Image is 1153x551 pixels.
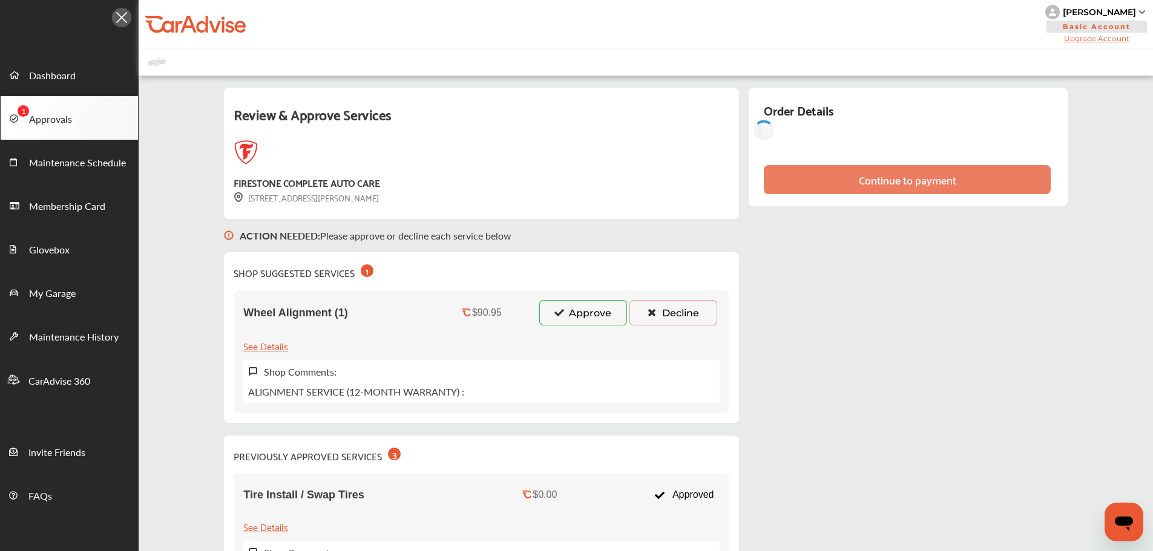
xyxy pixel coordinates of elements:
[29,68,76,84] span: Dashboard
[361,264,373,277] div: 1
[240,229,320,243] b: ACTION NEEDED :
[1105,503,1143,541] iframe: Button to launch messaging window
[243,489,364,501] span: Tire Install / Swap Tires
[1046,21,1147,33] span: Basic Account
[29,286,76,302] span: My Garage
[248,367,258,377] img: svg+xml;base64,PHN2ZyB3aWR0aD0iMTYiIGhlaWdodD0iMTciIHZpZXdCb3g9IjAgMCAxNiAxNyIgZmlsbD0ibm9uZSIgeG...
[1063,7,1136,18] div: [PERSON_NAME]
[533,489,557,500] div: $0.00
[1,96,138,140] a: Approvals
[148,54,166,70] img: placeholder_car.fcab19be.svg
[1,140,138,183] a: Maintenance Schedule
[234,192,243,203] img: svg+xml;base64,PHN2ZyB3aWR0aD0iMTYiIGhlaWdodD0iMTciIHZpZXdCb3g9IjAgMCAxNiAxNyIgZmlsbD0ibm9uZSIgeG...
[1,183,138,227] a: Membership Card
[248,385,464,399] p: ALIGNMENT SERVICE (12-MONTH WARRANTY) :
[234,174,379,191] div: FIRESTONE COMPLETE AUTO CARE
[29,199,105,215] span: Membership Card
[264,365,337,379] label: Shop Comments:
[28,445,85,461] span: Invite Friends
[648,483,720,506] div: Approved
[243,518,288,535] div: See Details
[539,300,627,325] button: Approve
[224,219,234,252] img: svg+xml;base64,PHN2ZyB3aWR0aD0iMTYiIGhlaWdodD0iMTciIHZpZXdCb3g9IjAgMCAxNiAxNyIgZmlsbD0ibm9uZSIgeG...
[29,112,72,128] span: Approvals
[234,102,729,140] div: Review & Approve Services
[243,337,288,354] div: See Details
[1,314,138,357] a: Maintenance History
[29,243,70,258] span: Glovebox
[234,445,401,464] div: PREVIOUSLY APPROVED SERVICES
[1045,5,1060,19] img: knH8PDtVvWoAbQRylUukY18CTiRevjo20fAtgn5MLBQj4uumYvk2MzTtcAIzfGAtb1XOLVMAvhLuqoNAbL4reqehy0jehNKdM...
[28,374,90,390] span: CarAdvise 360
[859,174,956,186] div: Continue to payment
[1045,34,1148,43] span: Upgrade Account
[388,448,401,460] div: 3
[1,53,138,96] a: Dashboard
[243,307,347,319] span: Wheel Alignment (1)
[1,270,138,314] a: My Garage
[472,307,502,318] div: $90.95
[29,330,119,345] span: Maintenance History
[234,262,373,281] div: SHOP SUGGESTED SERVICES
[234,191,379,204] div: [STREET_ADDRESS][PERSON_NAME]
[112,8,131,27] img: Icon.5fd9dcc7.svg
[28,489,52,504] span: FAQs
[764,100,833,120] div: Order Details
[234,140,258,165] img: logo-firestone.png
[29,155,126,171] span: Maintenance Schedule
[1,227,138,270] a: Glovebox
[240,229,511,243] p: Please approve or decline each service below
[629,300,717,325] button: Decline
[1139,10,1145,14] img: sCxJUJ+qAmfqhQGDUl18vwLg4ZYJ6CxN7XmbOMBAAAAAElFTkSuQmCC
